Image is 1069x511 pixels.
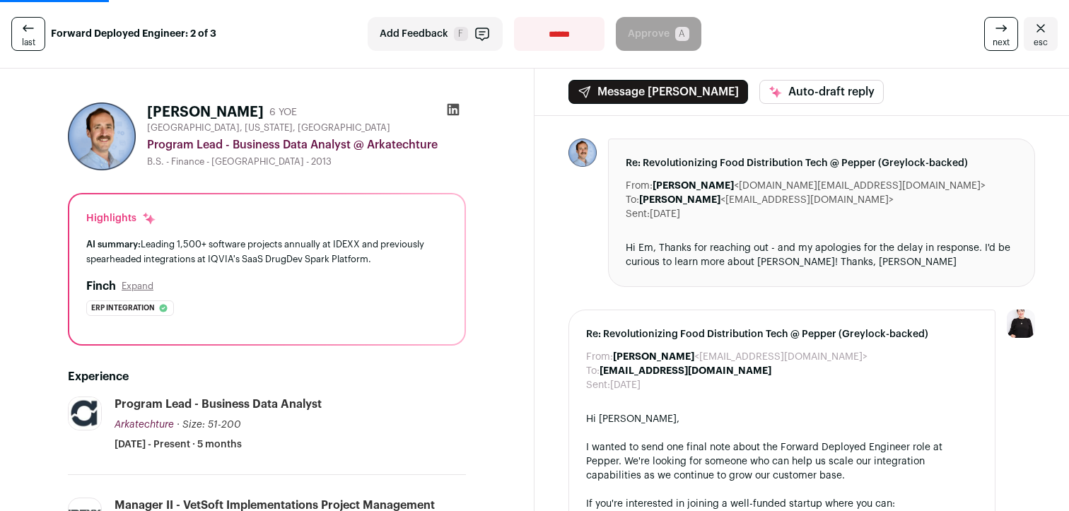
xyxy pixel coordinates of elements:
[626,241,1017,269] div: Hi Em, Thanks for reaching out - and my apologies for the delay in response. I'd be curious to le...
[115,437,242,452] span: [DATE] - Present · 5 months
[51,27,216,41] strong: Forward Deployed Engineer: 2 of 3
[653,181,734,191] b: [PERSON_NAME]
[586,350,613,364] dt: From:
[759,80,884,104] button: Auto-draft reply
[586,378,610,392] dt: Sent:
[1034,37,1048,48] span: esc
[68,102,136,170] img: b0b5861121ba3a9fd739d9de136add53209ebbfc5dd2a1e7bc0dd3188aad031b.png
[626,179,653,193] dt: From:
[454,27,468,41] span: F
[613,352,694,362] b: [PERSON_NAME]
[269,105,297,119] div: 6 YOE
[115,420,174,430] span: Arkatechture
[650,207,680,221] dd: [DATE]
[586,497,978,511] div: If you're interested in joining a well-funded startup where you can:
[600,366,771,376] b: [EMAIL_ADDRESS][DOMAIN_NAME]
[147,136,466,153] div: Program Lead - Business Data Analyst @ Arkatechture
[86,240,141,249] span: AI summary:
[613,350,868,364] dd: <[EMAIL_ADDRESS][DOMAIN_NAME]>
[368,17,503,51] button: Add Feedback F
[69,397,101,430] img: dcf2e26051e59e5ea0211b59fef1f8d35c89481abed9fb4a76e95874df1627c7.jpg
[586,364,600,378] dt: To:
[993,37,1010,48] span: next
[91,301,155,315] span: Erp integration
[626,207,650,221] dt: Sent:
[626,193,639,207] dt: To:
[568,139,597,167] img: b0b5861121ba3a9fd739d9de136add53209ebbfc5dd2a1e7bc0dd3188aad031b.png
[68,368,466,385] h2: Experience
[1024,17,1058,51] a: Close
[86,211,156,225] div: Highlights
[177,420,241,430] span: · Size: 51-200
[380,27,448,41] span: Add Feedback
[586,327,978,341] span: Re: Revolutionizing Food Distribution Tech @ Pepper (Greylock-backed)
[639,193,894,207] dd: <[EMAIL_ADDRESS][DOMAIN_NAME]>
[639,195,720,205] b: [PERSON_NAME]
[115,397,322,412] div: Program Lead - Business Data Analyst
[122,281,153,292] button: Expand
[86,278,116,295] h2: Finch
[147,156,466,168] div: B.S. - Finance - [GEOGRAPHIC_DATA] - 2013
[984,17,1018,51] a: next
[626,156,1017,170] span: Re: Revolutionizing Food Distribution Tech @ Pepper (Greylock-backed)
[11,17,45,51] a: last
[653,179,986,193] dd: <[DOMAIN_NAME][EMAIL_ADDRESS][DOMAIN_NAME]>
[1007,310,1035,338] img: 9240684-medium_jpg
[147,102,264,122] h1: [PERSON_NAME]
[86,237,448,266] div: Leading 1,500+ software projects annually at IDEXX and previously spearheaded integrations at IQV...
[147,122,390,134] span: [GEOGRAPHIC_DATA], [US_STATE], [GEOGRAPHIC_DATA]
[610,378,641,392] dd: [DATE]
[22,37,35,48] span: last
[586,412,978,426] div: Hi [PERSON_NAME],
[586,440,978,483] div: I wanted to send one final note about the Forward Deployed Engineer role at Pepper. We're looking...
[568,80,748,104] button: Message [PERSON_NAME]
